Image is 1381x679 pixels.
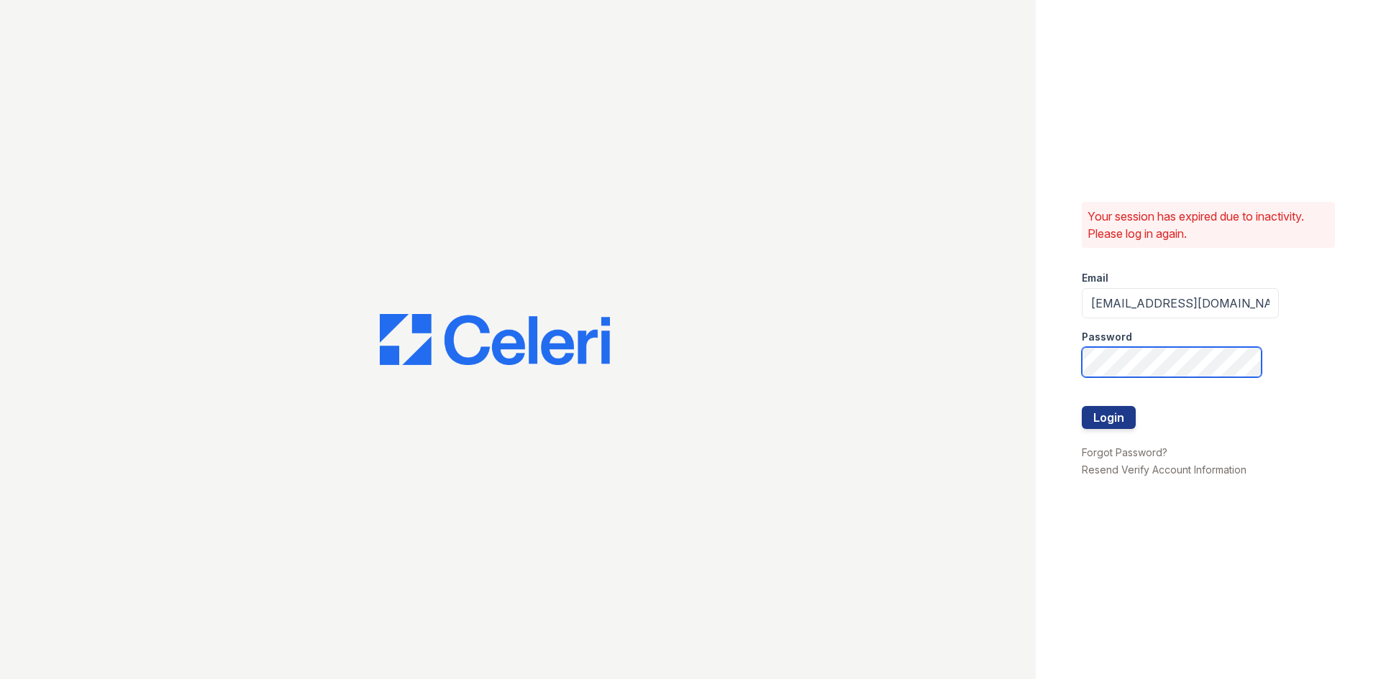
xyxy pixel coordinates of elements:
[1082,406,1136,429] button: Login
[1082,446,1167,458] a: Forgot Password?
[1082,463,1246,476] a: Resend Verify Account Information
[1088,208,1329,242] p: Your session has expired due to inactivity. Please log in again.
[1082,271,1108,285] label: Email
[1082,330,1132,344] label: Password
[380,314,610,366] img: CE_Logo_Blue-a8612792a0a2168367f1c8372b55b34899dd931a85d93a1a3d3e32e68fde9ad4.png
